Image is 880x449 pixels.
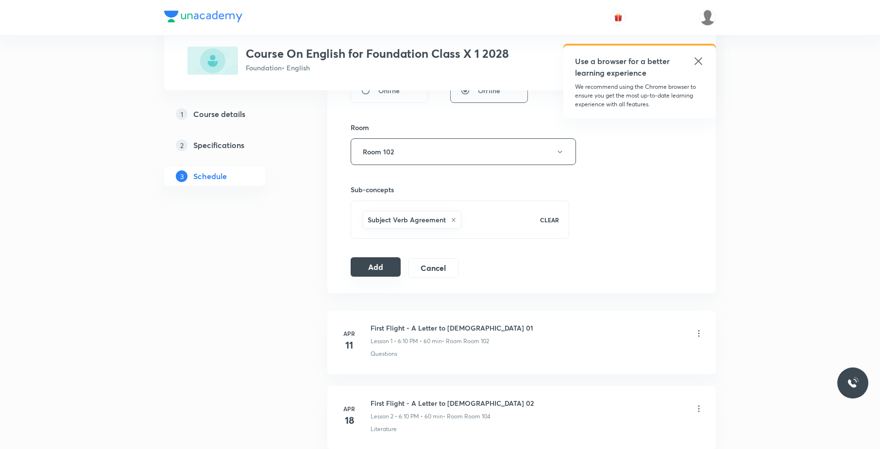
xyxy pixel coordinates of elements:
p: Lesson 1 • 6:10 PM • 60 min [371,337,442,346]
img: avatar [614,13,623,22]
img: 11BDC6B3-7D8D-4568-9AAA-5F6653F54A51_plus.png [187,47,238,75]
p: Questions [371,349,397,358]
p: 1 [176,108,187,120]
p: Foundation • English [246,63,509,73]
a: 1Course details [164,104,296,124]
p: CLEAR [540,216,559,224]
img: Company Logo [164,11,242,22]
h5: Specifications [193,139,244,151]
h4: 18 [339,413,359,428]
h6: First Flight - A Letter to [DEMOGRAPHIC_DATA] 01 [371,323,533,333]
h6: Room [351,122,369,133]
h6: Subject Verb Agreement [368,215,446,225]
p: 3 [176,170,187,182]
p: • Room Room 102 [442,337,489,346]
span: Offline [478,85,500,96]
img: aadi Shukla [699,9,716,26]
h5: Schedule [193,170,227,182]
h6: First Flight - A Letter to [DEMOGRAPHIC_DATA] 02 [371,398,534,408]
button: Cancel [408,258,458,278]
button: Add [351,257,401,277]
p: Lesson 2 • 6:10 PM • 60 min [371,412,443,421]
p: 2 [176,139,187,151]
a: 2Specifications [164,135,296,155]
h5: Use a browser for a better learning experience [575,55,672,79]
h6: Apr [339,329,359,338]
img: ttu [847,377,859,389]
h6: Sub-concepts [351,184,569,195]
p: Literature [371,425,397,433]
h3: Course On English for Foundation Class X 1 2028 [246,47,509,61]
p: • Room Room 104 [443,412,491,421]
p: We recommend using the Chrome browser to ensure you get the most up-to-date learning experience w... [575,83,704,109]
button: Room 102 [351,138,576,165]
h5: Course details [193,108,245,120]
h4: 11 [339,338,359,352]
button: avatar [610,10,626,25]
a: Company Logo [164,11,242,25]
span: Online [378,85,400,96]
h6: Apr [339,404,359,413]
